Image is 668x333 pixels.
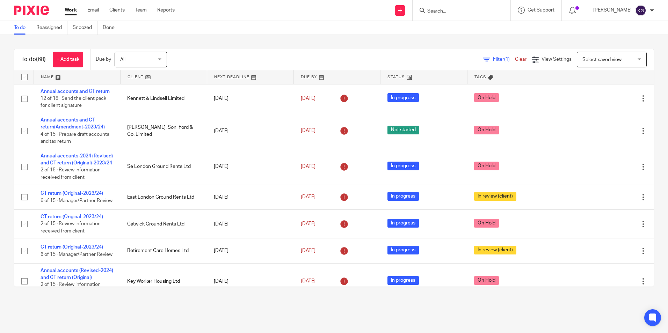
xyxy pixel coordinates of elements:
[41,132,109,144] span: 4 of 15 · Prepare draft accounts and tax return
[504,57,510,62] span: (1)
[41,198,112,203] span: 6 of 15 · Manager/Partner Review
[207,113,293,149] td: [DATE]
[301,222,315,227] span: [DATE]
[87,7,99,14] a: Email
[387,93,419,102] span: In progress
[120,113,207,149] td: [PERSON_NAME], Son, Ford & Co. Limited
[41,282,101,295] span: 2 of 15 · Review information received from client
[41,118,105,129] a: Annual accounts and CT return(Amendment-2023/24)
[120,185,207,209] td: East London Ground Rents Ltd
[515,57,527,62] a: Clear
[207,149,293,185] td: [DATE]
[207,209,293,238] td: [DATE]
[41,245,103,250] a: CT return (Original-2023/24)
[582,57,622,62] span: Select saved view
[387,246,419,254] span: In progress
[41,191,103,196] a: CT return (Original-2023/24)
[528,8,554,13] span: Get Support
[120,263,207,299] td: Key Worker Housing Ltd
[301,195,315,200] span: [DATE]
[14,6,49,15] img: Pixie
[387,219,419,228] span: In progress
[474,219,499,228] span: On Hold
[474,192,516,201] span: In review (client)
[301,279,315,284] span: [DATE]
[387,192,419,201] span: In progress
[474,93,499,102] span: On Hold
[387,276,419,285] span: In progress
[635,5,646,16] img: svg%3E
[593,7,632,14] p: [PERSON_NAME]
[96,56,111,63] p: Due by
[135,7,147,14] a: Team
[301,128,315,133] span: [DATE]
[301,96,315,101] span: [DATE]
[41,168,101,180] span: 2 of 15 · Review information received from client
[41,89,110,94] a: Annual accounts and CT return
[301,164,315,169] span: [DATE]
[207,263,293,299] td: [DATE]
[120,149,207,185] td: Se London Ground Rents Ltd
[493,57,515,62] span: Filter
[103,21,120,35] a: Done
[65,7,77,14] a: Work
[41,252,112,257] span: 6 of 15 · Manager/Partner Review
[21,56,46,63] h1: To do
[207,238,293,263] td: [DATE]
[542,57,572,62] span: View Settings
[474,276,499,285] span: On Hold
[301,248,315,253] span: [DATE]
[36,21,67,35] a: Reassigned
[41,96,106,108] span: 12 of 18 · Send the client pack for client signature
[474,75,486,79] span: Tags
[474,246,516,254] span: In review (client)
[120,57,125,62] span: All
[14,21,31,35] a: To do
[36,57,46,62] span: (68)
[427,8,489,15] input: Search
[207,185,293,209] td: [DATE]
[387,126,419,134] span: Not started
[41,268,113,280] a: Annual accounts (Revised-2024) and CT return (Original)
[109,7,125,14] a: Clients
[41,214,103,219] a: CT return (Original-2023/24)
[53,52,83,67] a: + Add task
[120,84,207,113] td: Kennett & Lindsell Limited
[474,126,499,134] span: On Hold
[41,154,113,165] a: Annual accounts-2024 (Revised) and CT return (Original)-2023/24
[207,84,293,113] td: [DATE]
[120,209,207,238] td: Gatwick Ground Rents Ltd
[41,222,101,234] span: 2 of 15 · Review information received from client
[387,162,419,170] span: In progress
[120,238,207,263] td: Retirement Care Homes Ltd
[474,162,499,170] span: On Hold
[157,7,175,14] a: Reports
[73,21,97,35] a: Snoozed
